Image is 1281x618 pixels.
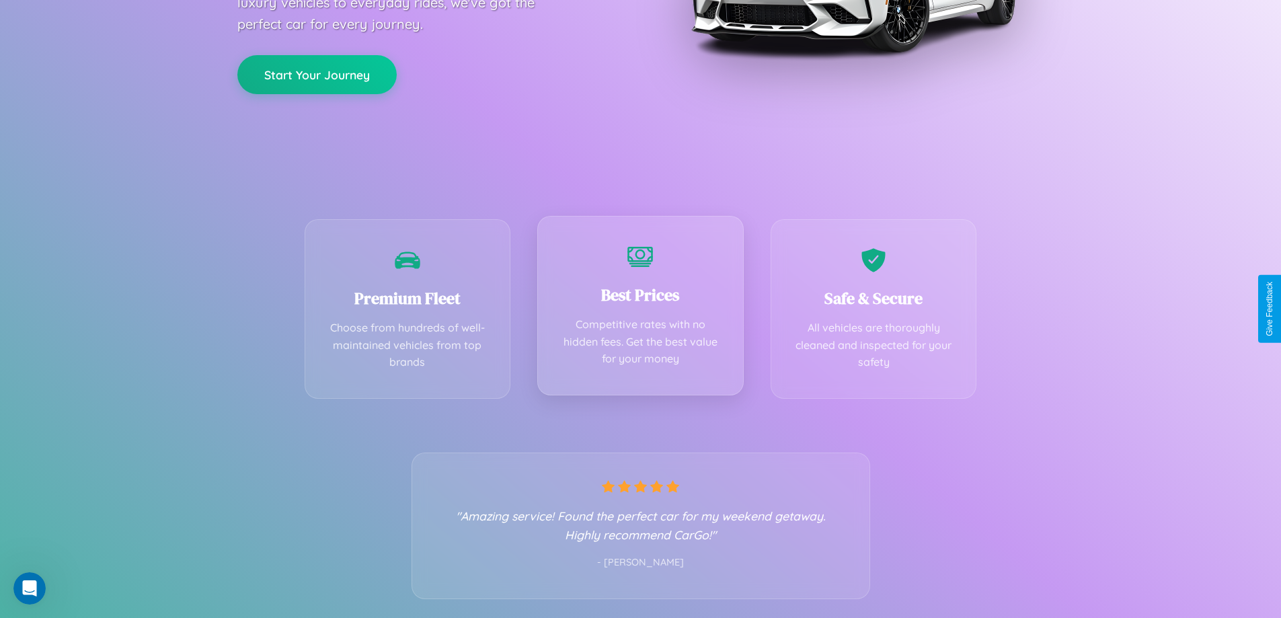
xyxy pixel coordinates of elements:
p: "Amazing service! Found the perfect car for my weekend getaway. Highly recommend CarGo!" [439,506,843,544]
p: All vehicles are thoroughly cleaned and inspected for your safety [791,319,956,371]
p: Choose from hundreds of well-maintained vehicles from top brands [325,319,490,371]
h3: Premium Fleet [325,287,490,309]
p: - [PERSON_NAME] [439,554,843,572]
button: Start Your Journey [237,55,397,94]
div: Give Feedback [1265,282,1274,336]
iframe: Intercom live chat [13,572,46,605]
h3: Safe & Secure [791,287,956,309]
p: Competitive rates with no hidden fees. Get the best value for your money [558,316,723,368]
h3: Best Prices [558,284,723,306]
